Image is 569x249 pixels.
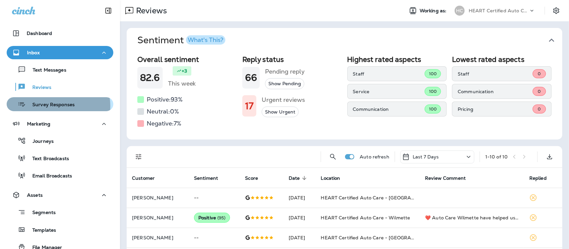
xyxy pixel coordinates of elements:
[265,66,305,77] h5: Pending reply
[452,55,552,64] h2: Lowest rated aspects
[188,37,223,43] div: What's This?
[7,80,113,94] button: Reviews
[27,192,43,198] p: Assets
[538,89,541,94] span: 0
[133,6,167,16] p: Reviews
[245,175,258,181] span: Score
[132,150,145,163] button: Filters
[242,55,342,64] h2: Reply status
[194,175,218,181] span: Sentiment
[132,175,155,181] span: Customer
[538,71,541,77] span: 0
[420,8,448,14] span: Working as:
[132,235,183,240] p: [PERSON_NAME]
[140,72,160,83] h1: 82.6
[429,71,437,77] span: 100
[265,78,304,89] button: Show Pending
[455,6,465,16] div: HC
[26,210,56,216] p: Segments
[217,215,226,221] span: ( 95 )
[7,97,113,111] button: Survey Responses
[7,46,113,59] button: Inbox
[425,175,466,181] span: Review Comment
[132,28,568,53] button: SentimentWhat's This?
[321,235,441,241] span: HEART Certified Auto Care - [GEOGRAPHIC_DATA]
[168,78,196,89] h5: This week
[7,63,113,77] button: Text Messages
[26,156,69,162] p: Text Broadcasts
[7,134,113,148] button: Journeys
[353,71,425,77] p: Staff
[137,35,225,46] h1: Sentiment
[7,168,113,182] button: Email Broadcasts
[7,188,113,202] button: Assets
[186,35,225,45] button: What's This?
[245,72,257,83] h1: 66
[189,228,240,248] td: --
[27,31,52,36] p: Dashboard
[326,150,340,163] button: Search Reviews
[147,118,181,129] h5: Negative: 7 %
[469,8,529,13] p: HEART Certified Auto Care
[7,223,113,237] button: Templates
[429,106,437,112] span: 100
[245,101,254,112] h1: 17
[543,150,556,163] button: Export as CSV
[194,175,227,181] span: Sentiment
[485,154,508,159] div: 1 - 10 of 10
[189,188,240,208] td: --
[147,94,183,105] h5: Positive: 93 %
[321,195,441,201] span: HEART Certified Auto Care - [GEOGRAPHIC_DATA]
[289,175,309,181] span: Date
[27,50,40,55] p: Inbox
[7,151,113,165] button: Text Broadcasts
[429,89,437,94] span: 100
[321,175,349,181] span: Location
[26,173,72,179] p: Email Broadcasts
[26,85,51,91] p: Reviews
[147,106,179,117] h5: Neutral: 0 %
[26,138,54,145] p: Journeys
[353,107,425,112] p: Communication
[132,215,183,220] p: [PERSON_NAME]
[127,53,562,139] div: SentimentWhat's This?
[529,175,555,181] span: Replied
[132,195,183,200] p: [PERSON_NAME]
[321,215,410,221] span: HEART Certified Auto Care - Wilmette
[137,55,237,64] h2: Overall sentiment
[283,188,315,208] td: [DATE]
[194,213,230,223] div: Positive
[458,89,533,94] p: Communication
[550,5,562,17] button: Settings
[245,175,267,181] span: Score
[353,89,425,94] p: Service
[347,55,447,64] h2: Highest rated aspects
[425,214,519,221] div: ❤️ Auto Care Wilmette have helped us for several years, with new cars and old. We really trust th...
[360,154,389,159] p: Auto refresh
[26,227,56,234] p: Templates
[289,175,300,181] span: Date
[132,175,163,181] span: Customer
[283,228,315,248] td: [DATE]
[26,67,66,74] p: Text Messages
[27,121,50,126] p: Marketing
[458,71,533,77] p: Staff
[182,68,187,74] p: +3
[321,175,340,181] span: Location
[425,175,474,181] span: Review Comment
[283,208,315,228] td: [DATE]
[529,175,547,181] span: Replied
[538,106,541,112] span: 0
[262,107,299,118] button: Show Urgent
[99,4,118,17] button: Collapse Sidebar
[26,102,75,108] p: Survey Responses
[458,107,533,112] p: Pricing
[413,154,439,159] p: Last 7 Days
[7,205,113,219] button: Segments
[7,27,113,40] button: Dashboard
[7,117,113,130] button: Marketing
[262,95,305,105] h5: Urgent reviews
